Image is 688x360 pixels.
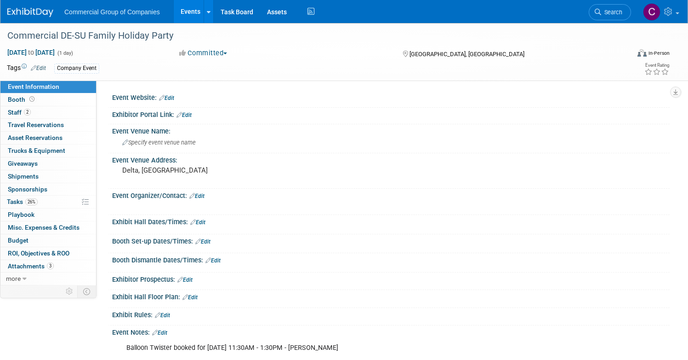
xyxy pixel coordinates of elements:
span: more [6,275,21,282]
span: 2 [24,109,31,116]
span: Sponsorships [8,186,47,193]
a: Edit [205,257,221,264]
div: Event Organizer/Contact: [112,189,670,201]
td: Toggle Event Tabs [78,285,97,297]
span: Search [601,9,622,16]
a: Sponsorships [0,183,96,196]
span: Commercial Group of Companies [64,8,160,16]
span: Playbook [8,211,34,218]
a: Attachments3 [0,260,96,273]
span: Attachments [8,262,54,270]
span: Travel Reservations [8,121,64,128]
td: Tags [7,63,46,74]
div: Exhibitor Prospectus: [112,273,670,285]
div: Exhibit Hall Floor Plan: [112,290,670,302]
div: Event Venue Name: [112,124,670,136]
a: Edit [177,277,193,283]
a: Edit [31,65,46,71]
span: to [27,49,35,56]
div: Event Website: [112,91,670,103]
a: Edit [159,95,174,101]
div: Event Venue Address: [112,153,670,165]
span: Booth not reserved yet [28,96,36,103]
div: Commercial DE-SU Family Holiday Party [4,28,613,44]
td: Personalize Event Tab Strip [62,285,78,297]
img: Cole Mattern [643,3,660,21]
div: Event Format [571,48,670,62]
span: Booth [8,96,36,103]
a: ROI, Objectives & ROO [0,247,96,260]
pre: Delta, [GEOGRAPHIC_DATA] [122,166,334,174]
span: Event Information [8,83,59,90]
a: Playbook [0,209,96,221]
span: Tasks [7,198,38,205]
a: Misc. Expenses & Credits [0,221,96,234]
span: Trucks & Equipment [8,147,65,154]
span: Budget [8,237,28,244]
a: Asset Reservations [0,132,96,144]
a: Event Information [0,81,96,93]
div: Event Notes: [112,325,670,337]
a: Edit [155,312,170,319]
a: Shipments [0,170,96,183]
span: Specify event venue name [122,139,196,146]
a: Trucks & Equipment [0,145,96,157]
span: Giveaways [8,160,38,167]
button: Committed [176,48,231,58]
div: Exhibit Hall Dates/Times: [112,215,670,227]
div: Booth Set-up Dates/Times: [112,234,670,246]
span: 3 [47,262,54,269]
a: Edit [190,219,205,226]
span: [GEOGRAPHIC_DATA], [GEOGRAPHIC_DATA] [409,51,524,58]
div: Company Event [54,64,99,73]
a: Edit [182,294,198,301]
div: Balloon Twister booked for [DATE] 11:30AM - 1:30PM - [PERSON_NAME] [120,339,563,357]
a: Edit [189,193,205,199]
a: Tasks26% [0,196,96,208]
span: Staff [8,109,31,116]
span: (1 day) [57,50,73,56]
a: Travel Reservations [0,119,96,131]
span: 26% [25,198,38,205]
a: Budget [0,234,96,247]
a: Booth [0,93,96,106]
img: Format-Inperson.png [637,49,647,57]
div: Exhibit Rules: [112,308,670,320]
div: In-Person [648,50,670,57]
a: Edit [152,330,167,336]
span: Shipments [8,173,39,180]
a: Giveaways [0,157,96,170]
a: Edit [195,238,210,245]
a: more [0,273,96,285]
a: Staff2 [0,106,96,119]
a: Search [589,4,631,20]
div: Exhibitor Portal Link: [112,108,670,120]
span: Asset Reservations [8,134,63,141]
span: [DATE] [DATE] [7,48,55,57]
span: ROI, Objectives & ROO [8,250,69,257]
a: Edit [176,112,192,118]
img: ExhibitDay [7,8,53,17]
div: Event Rating [644,63,669,68]
div: Booth Dismantle Dates/Times: [112,253,670,265]
span: Misc. Expenses & Credits [8,224,80,231]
